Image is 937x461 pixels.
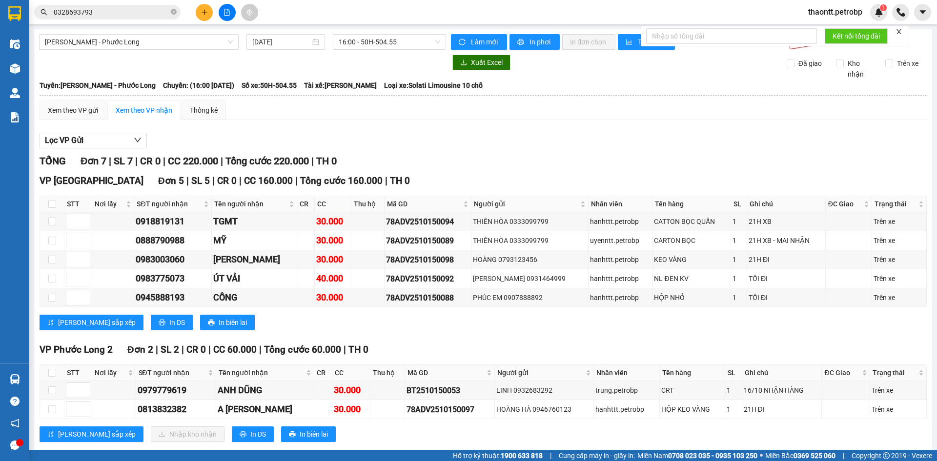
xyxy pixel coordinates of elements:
[800,6,870,18] span: thaontt.petrobp
[370,365,405,381] th: Thu hộ
[45,134,83,146] span: Lọc VP Gửi
[727,385,740,396] div: 1
[509,34,560,50] button: printerIn phơi
[661,385,724,396] div: CRT
[151,315,193,330] button: printerIn DS
[881,4,885,11] span: 1
[217,175,237,186] span: CR 0
[405,381,495,400] td: BT2510150053
[40,344,113,355] span: VP Phước Long 2
[459,39,467,46] span: sync
[212,231,297,250] td: MỸ
[874,254,925,265] div: Trên xe
[169,317,185,328] span: In DS
[171,8,177,17] span: close-circle
[10,63,20,74] img: warehouse-icon
[10,88,20,98] img: warehouse-icon
[497,367,584,378] span: Người gửi
[163,155,165,167] span: |
[661,404,724,415] div: HỘP KEO VÀNG
[219,4,236,21] button: file-add
[562,34,615,50] button: In đơn chọn
[844,58,878,80] span: Kho nhận
[385,250,471,269] td: 78ADV2510150098
[749,235,824,246] div: 21H XB - MAI NHẬN
[407,403,493,416] div: 78ADV2510150097
[208,319,215,327] span: printer
[158,175,184,186] span: Đơn 5
[171,9,177,15] span: close-circle
[135,155,138,167] span: |
[95,199,124,209] span: Nơi lấy
[213,215,295,228] div: TGMT
[232,426,274,442] button: printerIn DS
[315,196,351,212] th: CC
[590,235,651,246] div: uyenntt.petrobp
[213,291,295,304] div: CÔNG
[186,344,206,355] span: CR 0
[914,4,931,21] button: caret-down
[351,196,385,212] th: Thu hộ
[731,196,747,212] th: SL
[874,273,925,284] div: Trên xe
[218,383,313,397] div: ANH DŨNG
[733,216,745,227] div: 1
[216,381,315,400] td: ANH DŨNG
[385,231,471,250] td: 78ADV2510150089
[749,292,824,303] div: TỐI ĐI
[201,9,208,16] span: plus
[137,199,201,209] span: SĐT người nhận
[390,175,410,186] span: TH 0
[182,344,184,355] span: |
[212,175,215,186] span: |
[244,175,293,186] span: CC 160.000
[473,292,587,303] div: PHÚC EM 0907888892
[136,400,216,419] td: 0813832382
[668,452,757,460] strong: 0708 023 035 - 0935 103 250
[40,175,143,186] span: VP [GEOGRAPHIC_DATA]
[242,80,297,91] span: Số xe: 50H-504.55
[213,253,295,266] div: [PERSON_NAME]
[151,426,224,442] button: downloadNhập kho nhận
[213,272,295,285] div: ÚT VẢI
[471,57,503,68] span: Xuất Excel
[747,196,826,212] th: Ghi chú
[213,234,295,247] div: MỸ
[241,4,258,21] button: aim
[138,402,214,416] div: 0813832382
[749,273,824,284] div: TỐI ĐI
[339,35,440,49] span: 16:00 - 50H-504.55
[246,9,253,16] span: aim
[156,344,158,355] span: |
[239,175,242,186] span: |
[221,155,223,167] span: |
[918,8,927,17] span: caret-down
[742,365,822,381] th: Ghi chú
[212,269,297,288] td: ÚT VẢI
[134,269,211,288] td: 0983775073
[95,367,126,378] span: Nơi lấy
[794,58,826,69] span: Đã giao
[10,374,20,384] img: warehouse-icon
[316,215,349,228] div: 30.000
[219,317,247,328] span: In biên lai
[136,291,209,304] div: 0945888193
[348,344,368,355] span: TH 0
[136,381,216,400] td: 0979779619
[316,253,349,266] div: 30.000
[54,7,169,18] input: Tìm tên, số ĐT hoặc mã đơn
[40,133,147,148] button: Lọc VP Gửi
[134,250,211,269] td: 0983003060
[116,105,172,116] div: Xem theo VP nhận
[386,216,469,228] div: 78ADV2510150094
[208,344,211,355] span: |
[590,273,651,284] div: hanhttt.petrobp
[496,404,592,415] div: HOÀNG HÀ 0946760123
[40,155,66,167] span: TỔNG
[136,272,209,285] div: 0983775073
[471,37,499,47] span: Làm mới
[300,429,328,440] span: In biên lai
[872,385,925,396] div: Trên xe
[332,365,370,381] th: CC
[880,4,887,11] sup: 1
